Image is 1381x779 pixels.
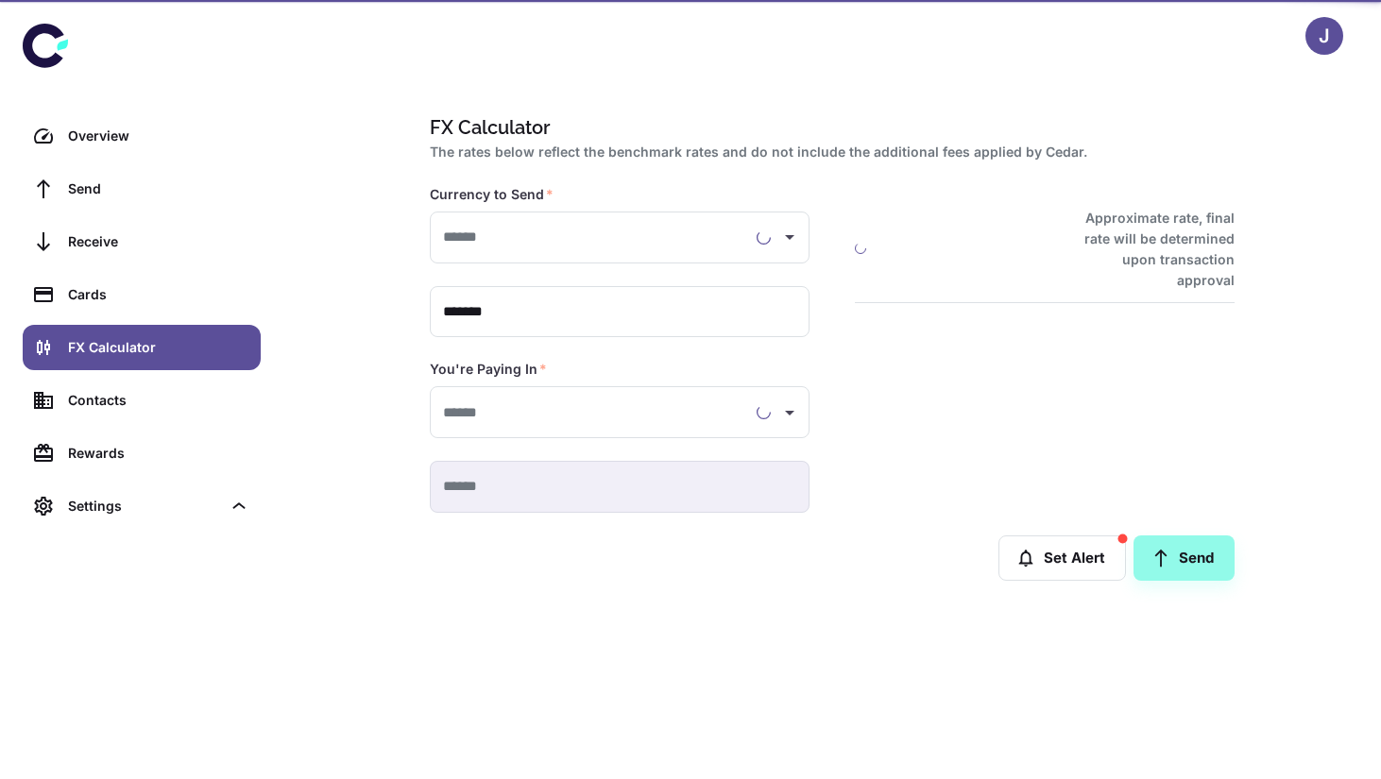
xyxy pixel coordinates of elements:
[68,337,249,358] div: FX Calculator
[23,272,261,317] a: Cards
[23,219,261,264] a: Receive
[68,126,249,146] div: Overview
[23,166,261,212] a: Send
[430,185,554,204] label: Currency to Send
[68,231,249,252] div: Receive
[23,378,261,423] a: Contacts
[68,178,249,199] div: Send
[68,284,249,305] div: Cards
[1134,535,1235,581] a: Send
[1064,208,1235,291] h6: Approximate rate, final rate will be determined upon transaction approval
[430,360,547,379] label: You're Paying In
[430,113,1227,142] h1: FX Calculator
[998,535,1126,581] button: Set Alert
[68,496,221,517] div: Settings
[1305,17,1343,55] button: J
[23,113,261,159] a: Overview
[23,325,261,370] a: FX Calculator
[776,224,803,250] button: Open
[776,399,803,426] button: Open
[23,431,261,476] a: Rewards
[68,390,249,411] div: Contacts
[23,483,261,529] div: Settings
[68,443,249,464] div: Rewards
